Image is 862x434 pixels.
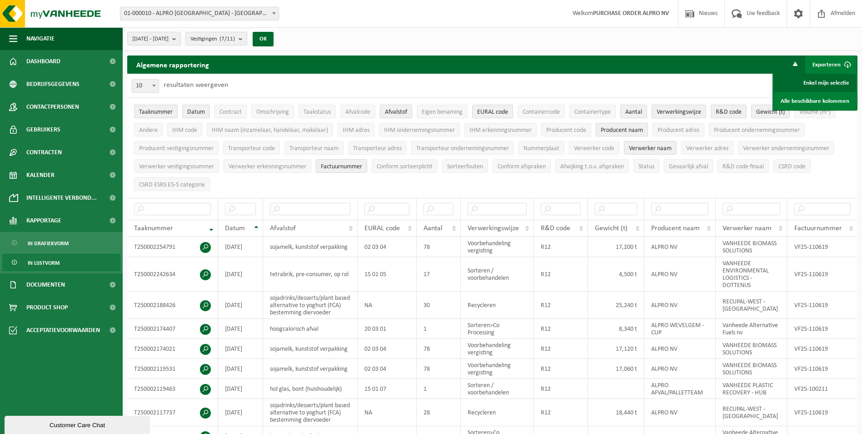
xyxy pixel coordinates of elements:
[270,225,296,232] span: Afvalstof
[26,187,97,209] span: Intelligente verbond...
[541,123,591,136] button: Producent codeProducent code: Activate to sort
[417,292,461,319] td: 30
[417,237,461,257] td: 78
[416,145,509,152] span: Transporteur ondernemingsnummer
[468,225,519,232] span: Verwerkingswijze
[219,36,235,42] count: (7/11)
[588,237,645,257] td: 17,200 t
[127,319,218,339] td: T250002174407
[644,359,715,379] td: ALPRO NV
[299,105,336,118] button: TaakstatusTaakstatus: Activate to sort
[681,141,733,155] button: Verwerker adresVerwerker adres: Activate to sort
[127,257,218,292] td: T250002242634
[28,254,60,272] span: In lijstvorm
[461,257,534,292] td: Sorteren / voorbehandelen
[190,32,235,46] span: Vestigingen
[358,319,417,339] td: 20 03 01
[588,292,645,319] td: 25,240 t
[187,109,205,116] span: Datum
[127,32,181,45] button: [DATE] - [DATE]
[534,379,588,399] td: R12
[774,92,856,110] a: Alle beschikbare kolommen
[461,359,534,379] td: Voorbehandeling vergisting
[461,237,534,257] td: Voorbehandeling vergisting
[716,109,742,116] span: R&D code
[625,109,642,116] span: Aantal
[380,105,412,118] button: AfvalstofAfvalstof: Activate to sort
[26,273,65,296] span: Documenten
[644,292,715,319] td: ALPRO NV
[718,159,769,173] button: R&D code finaalR&amp;D code finaal: Activate to sort
[139,127,158,134] span: Andere
[773,159,811,173] button: CSRD codeCSRD code: Activate to sort
[120,7,279,20] span: 01-000010 - ALPRO NV - WEVELGEM
[2,254,120,271] a: In lijstvorm
[207,123,333,136] button: IHM naam (inzamelaar, handelaar, makelaar)IHM naam (inzamelaar, handelaar, makelaar): Activate to...
[787,379,857,399] td: VF25-100211
[132,80,159,92] span: 10
[461,379,534,399] td: Sorteren / voorbehandelen
[358,359,417,379] td: 02 03 04
[26,319,100,342] span: Acceptatievoorwaarden
[644,399,715,426] td: ALPRO NV
[498,163,546,170] span: Conform afspraken
[709,123,805,136] button: Producent ondernemingsnummerProducent ondernemingsnummer: Activate to sort
[417,379,461,399] td: 1
[185,32,247,45] button: Vestigingen(7/11)
[716,399,788,426] td: RECUPAL-WEST - [GEOGRAPHIC_DATA]
[218,399,263,426] td: [DATE]
[523,145,559,152] span: Nummerplaat
[139,163,214,170] span: Verwerker vestigingsnummer
[26,164,55,187] span: Kalender
[251,105,294,118] button: OmschrijvingOmschrijving: Activate to sort
[651,225,700,232] span: Producent naam
[263,339,357,359] td: sojamelk, kunststof verpakking
[225,225,245,232] span: Datum
[569,141,619,155] button: Verwerker codeVerwerker code: Activate to sort
[787,257,857,292] td: VF25-110619
[316,159,367,173] button: FactuurnummerFactuurnummer: Activate to sort
[127,292,218,319] td: T250002188426
[256,109,289,116] span: Omschrijving
[26,50,60,73] span: Dashboard
[787,339,857,359] td: VF25-110619
[358,257,417,292] td: 15 01 05
[5,414,152,434] iframe: chat widget
[385,109,407,116] span: Afvalstof
[644,257,715,292] td: ALPRO NV
[657,109,701,116] span: Verwerkingswijze
[711,105,747,118] button: R&D codeR&amp;D code: Activate to sort
[738,141,834,155] button: Verwerker ondernemingsnummerVerwerker ondernemingsnummer: Activate to sort
[284,141,344,155] button: Transporteur naamTransporteur naam: Activate to sort
[26,96,79,118] span: Contactpersonen
[127,237,218,257] td: T250002254791
[127,399,218,426] td: T250002117737
[340,105,375,118] button: AfvalcodeAfvalcode: Activate to sort
[601,127,643,134] span: Producent naam
[774,74,856,92] a: Enkel mijn selectie
[345,109,370,116] span: Afvalcode
[588,257,645,292] td: 4,500 t
[469,127,532,134] span: IHM erkenningsnummer
[358,292,417,319] td: NA
[26,141,62,164] span: Contracten
[134,105,178,118] button: TaaknummerTaaknummer: Activate to remove sorting
[229,163,306,170] span: Verwerker erkenningsnummer
[417,105,468,118] button: Eigen benamingEigen benaming: Activate to sort
[787,292,857,319] td: VF25-110619
[263,257,357,292] td: tetrabrik, pre-consumer, op rol
[664,159,713,173] button: Gevaarlijk afval : Activate to sort
[669,163,708,170] span: Gevaarlijk afval
[28,235,69,252] span: In grafiekvorm
[751,105,790,118] button: Gewicht (t)Gewicht (t): Activate to sort
[534,257,588,292] td: R12
[534,339,588,359] td: R12
[560,163,624,170] span: Afwijking t.o.v. afspraken
[787,237,857,257] td: VF25-110619
[164,81,228,89] label: resultaten weergeven
[218,379,263,399] td: [DATE]
[223,141,280,155] button: Transporteur codeTransporteur code: Activate to sort
[26,209,61,232] span: Rapportage
[588,359,645,379] td: 17,060 t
